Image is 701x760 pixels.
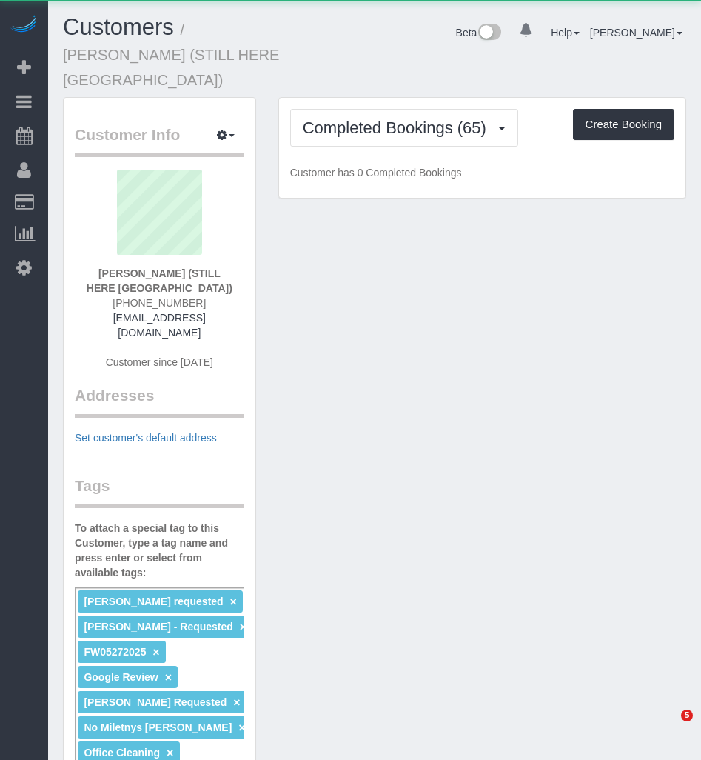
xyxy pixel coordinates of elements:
img: Automaid Logo [9,15,38,36]
span: Customer since [DATE] [106,356,213,368]
span: [PERSON_NAME] Requested [84,696,227,708]
button: Completed Bookings (65) [290,109,518,147]
span: FW05272025 [84,646,146,658]
span: [PHONE_NUMBER] [113,297,206,309]
span: [PERSON_NAME] requested [84,596,223,607]
span: Office Cleaning [84,747,160,759]
span: [PERSON_NAME] - Requested [84,621,232,633]
small: / [PERSON_NAME] (STILL HERE [GEOGRAPHIC_DATA]) [63,21,279,88]
a: × [240,621,246,633]
a: Help [551,27,580,39]
a: [EMAIL_ADDRESS][DOMAIN_NAME] [113,312,206,339]
strong: [PERSON_NAME] (STILL HERE [GEOGRAPHIC_DATA]) [87,267,232,294]
a: × [165,671,172,684]
span: 5 [681,710,693,721]
span: Completed Bookings (65) [303,119,494,137]
a: Customers [63,14,174,40]
a: × [233,696,240,709]
a: [PERSON_NAME] [590,27,682,39]
iframe: Intercom live chat [651,710,686,745]
a: × [238,721,245,734]
legend: Tags [75,475,244,508]
p: Customer has 0 Completed Bookings [290,165,674,180]
a: Set customer's default address [75,432,217,444]
a: × [152,646,159,659]
span: No Miletnys [PERSON_NAME] [84,721,232,733]
legend: Customer Info [75,124,244,157]
a: × [167,747,173,759]
a: Beta [456,27,502,39]
img: New interface [477,24,501,43]
button: Create Booking [573,109,674,140]
a: × [230,596,237,608]
span: Google Review [84,671,158,683]
label: To attach a special tag to this Customer, type a tag name and press enter or select from availabl... [75,521,244,580]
